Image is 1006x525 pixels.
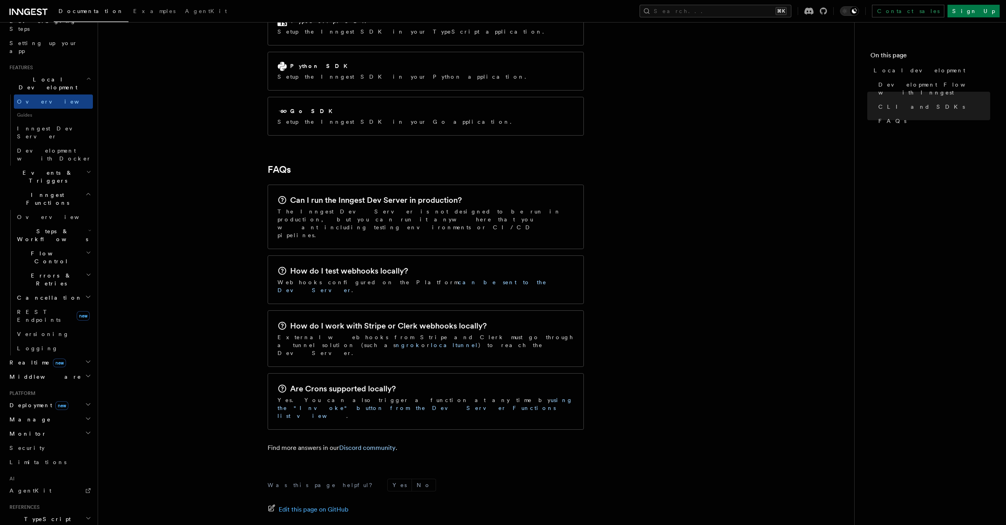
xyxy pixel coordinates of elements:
button: No [412,479,436,491]
a: Discord community [339,444,396,451]
a: Logging [14,341,93,355]
button: Yes [388,479,411,491]
button: Cancellation [14,291,93,305]
button: Flow Control [14,246,93,268]
button: Realtimenew [6,355,93,370]
a: Overview [14,94,93,109]
span: Steps & Workflows [14,227,88,243]
a: CLI and SDKs [875,100,990,114]
a: FAQs [875,114,990,128]
button: Events & Triggers [6,166,93,188]
span: Monitor [6,430,47,438]
a: localtunnel [431,342,478,348]
a: Local development [870,63,990,77]
span: Errors & Retries [14,272,86,287]
div: Local Development [6,94,93,166]
p: The Inngest Dev Server is not designed to be run in production, but you can run it anywhere that ... [277,208,574,239]
span: Cancellation [14,294,82,302]
span: Examples [133,8,176,14]
a: Documentation [54,2,128,22]
a: Edit this page on GitHub [268,504,349,515]
h2: Are Crons supported locally? [290,383,396,394]
a: Inngest Dev Server [14,121,93,144]
a: ngrok [396,342,421,348]
span: Logging [17,345,58,351]
h4: On this page [870,51,990,63]
span: Edit this page on GitHub [279,504,349,515]
a: Security [6,441,93,455]
span: Middleware [6,373,81,381]
button: Local Development [6,72,93,94]
a: FAQs [268,164,291,175]
span: Inngest Functions [6,191,85,207]
span: Security [9,445,45,451]
span: new [55,401,68,410]
span: Platform [6,390,36,397]
span: Local Development [6,76,86,91]
a: AgentKit [180,2,232,21]
p: Find more answers in our . [268,442,584,453]
span: Versioning [17,331,69,337]
span: Development Flow with Inngest [878,81,990,96]
span: REST Endpoints [17,309,60,323]
p: Yes. You can also trigger a function at any time by . [277,396,574,420]
h2: How do I test webhooks locally? [290,265,408,276]
span: Features [6,64,33,71]
span: new [53,359,66,367]
a: Development Flow with Inngest [875,77,990,100]
span: CLI and SDKs [878,103,965,111]
a: using the "Invoke" button from the Dev Server Functions list view [277,397,573,419]
a: Development with Docker [14,144,93,166]
h2: Go SDK [290,107,337,115]
p: Was this page helpful? [268,481,378,489]
p: Setup the Inngest SDK in your Go application. [277,118,516,126]
button: Middleware [6,370,93,384]
h2: Can I run the Inngest Dev Server in production? [290,195,462,206]
span: Realtime [6,359,66,366]
p: Setup the Inngest SDK in your TypeScript application. [277,28,549,36]
span: AgentKit [9,487,51,494]
span: Deployment [6,401,68,409]
span: Events & Triggers [6,169,86,185]
span: Flow Control [14,249,86,265]
a: Python SDKSetup the Inngest SDK in your Python application. [268,52,584,91]
span: Overview [17,214,98,220]
a: Leveraging Steps [6,14,93,36]
a: Sign Up [947,5,1000,17]
span: Inngest Dev Server [17,125,85,140]
button: Errors & Retries [14,268,93,291]
div: Inngest Functions [6,210,93,355]
button: Inngest Functions [6,188,93,210]
span: AgentKit [185,8,227,14]
span: new [77,311,90,321]
button: Toggle dark mode [840,6,859,16]
a: Go SDKSetup the Inngest SDK in your Go application. [268,97,584,136]
span: Local development [874,66,965,74]
button: Manage [6,412,93,427]
span: Manage [6,415,51,423]
span: Guides [14,109,93,121]
a: TypeScript SDKSetup the Inngest SDK in your TypeScript application. [268,7,584,45]
span: FAQs [878,117,906,125]
button: Monitor [6,427,93,441]
a: Setting up your app [6,36,93,58]
kbd: ⌘K [776,7,787,15]
span: Overview [17,98,98,105]
span: Setting up your app [9,40,77,54]
a: Versioning [14,327,93,341]
span: Development with Docker [17,147,91,162]
p: Setup the Inngest SDK in your Python application. [277,73,531,81]
button: Steps & Workflows [14,224,93,246]
a: Overview [14,210,93,224]
a: Examples [128,2,180,21]
h2: Python SDK [290,62,352,70]
a: Limitations [6,455,93,469]
span: Documentation [59,8,124,14]
a: REST Endpointsnew [14,305,93,327]
span: References [6,504,40,510]
h2: How do I work with Stripe or Clerk webhooks locally? [290,320,487,331]
span: AI [6,476,15,482]
a: can be sent to the Dev Server [277,279,547,293]
p: External webhooks from Stripe and Clerk must go through a tunnel solution (such as or ) to reach ... [277,333,574,357]
a: Contact sales [872,5,944,17]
